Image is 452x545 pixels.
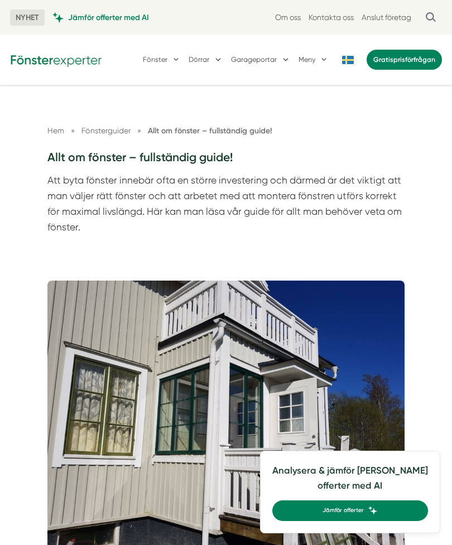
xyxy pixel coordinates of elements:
span: » [137,124,141,137]
a: Kontakta oss [309,12,354,23]
span: Jämför offerter med AI [68,12,149,23]
a: Om oss [275,12,301,23]
h1: Allt om fönster – fullständig guide! [47,149,405,173]
span: Jämför offerter [323,506,364,515]
span: Gratis [373,55,393,64]
a: Hem [47,126,64,135]
span: Fönsterguider [81,126,131,135]
button: Dörrar [189,46,223,73]
a: Anslut företag [362,12,411,23]
a: Gratisprisförfrågan [367,50,442,70]
span: NYHET [10,9,45,26]
button: Garageportar [231,46,291,73]
a: Allt om fönster – fullständig guide! [148,126,272,136]
h4: Analysera & jämför [PERSON_NAME] offerter med AI [272,463,428,500]
button: Fönster [143,46,181,73]
img: Fönsterexperter Logotyp [10,52,102,67]
a: Jämför offerter [272,500,428,521]
span: » [71,124,75,137]
p: Att byta fönster innebär ofta en större investering och därmed är det viktigt att man väljer rätt... [47,173,405,240]
a: Fönsterguider [81,126,133,135]
a: Jämför offerter med AI [52,12,149,23]
nav: Breadcrumb [47,124,405,137]
button: Meny [299,46,329,73]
